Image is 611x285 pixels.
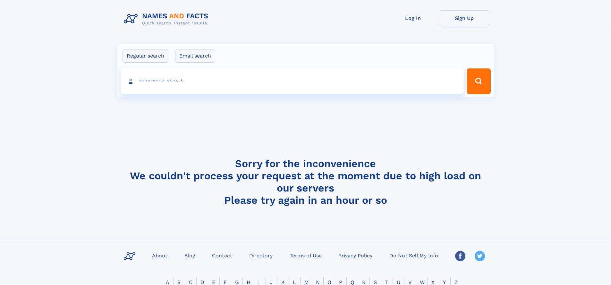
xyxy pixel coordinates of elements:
a: Sign Up [439,10,490,26]
a: Do Not Sell My Info [387,251,441,260]
a: About [149,251,170,260]
a: Privacy Policy [336,251,375,260]
a: Contact [209,251,235,260]
img: Facebook [455,251,465,261]
a: Directory [247,251,275,260]
a: Log In [387,10,439,26]
img: Twitter [475,251,485,261]
a: Terms of Use [287,251,324,260]
label: Email search [175,49,215,63]
a: Blog [182,251,198,260]
input: search input [121,68,464,94]
button: Search Button [467,68,490,94]
h4: Sorry for the inconvenience We couldn't process your request at the moment due to high load on ou... [121,157,490,206]
img: Logo Names and Facts [121,10,214,28]
label: Regular search [123,49,168,63]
